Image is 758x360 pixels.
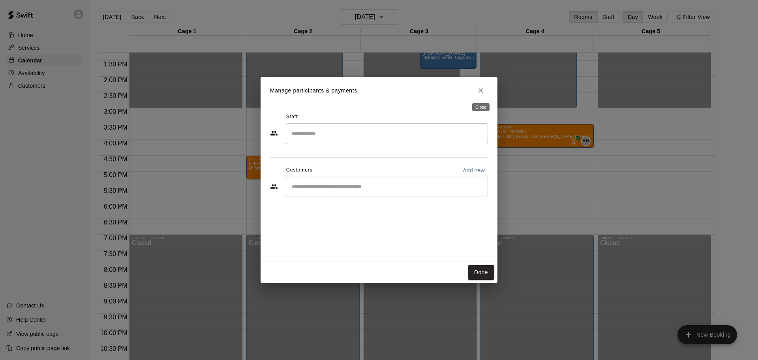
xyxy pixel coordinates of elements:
div: Start typing to search customers... [286,177,488,196]
span: Customers [286,164,313,177]
button: Close [474,83,488,98]
button: Add new [460,164,488,177]
p: Add new [463,166,485,174]
svg: Staff [270,129,278,137]
button: Done [468,265,494,280]
div: Search staff [286,123,488,144]
p: Manage participants & payments [270,87,357,95]
div: Close [472,103,490,111]
svg: Customers [270,183,278,190]
span: Staff [286,111,298,123]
